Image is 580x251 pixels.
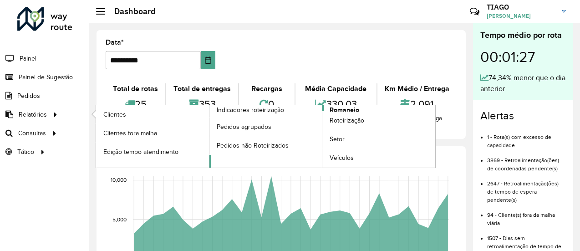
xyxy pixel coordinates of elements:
a: Pedidos não Roteirizados [209,136,322,154]
a: Pedidos agrupados [209,118,322,136]
a: Setor [322,130,435,149]
span: Relatórios [19,110,47,119]
div: 0 [241,94,292,114]
div: Km Médio / Entrega [380,83,454,94]
li: 3869 - Retroalimentação(ões) de coordenadas pendente(s) [487,149,566,173]
h3: TIAGO [487,3,555,11]
div: Recargas [241,83,292,94]
div: Média Capacidade [298,83,374,94]
span: Setor [330,134,345,144]
a: Clientes fora malha [96,124,209,142]
text: 5,000 [112,216,127,222]
span: Tático [17,147,34,157]
span: Edição tempo atendimento [103,147,178,157]
span: Painel de Sugestão [19,72,73,82]
h2: Dashboard [105,6,156,16]
a: Edição tempo atendimento [96,143,209,161]
div: 74,34% menor que o dia anterior [480,72,566,94]
span: Roteirização [330,116,364,125]
div: 353 [168,94,236,114]
div: Total de entregas [168,83,236,94]
button: Choose Date [201,51,215,69]
span: Painel [20,54,36,63]
span: Clientes fora malha [103,128,157,138]
span: Pedidos [17,91,40,101]
text: 10,000 [111,177,127,183]
div: Tempo médio por rota [480,29,566,41]
li: 94 - Cliente(s) fora da malha viária [487,204,566,227]
div: 00:01:27 [480,41,566,72]
span: Consultas [18,128,46,138]
span: Pedidos agrupados [217,122,271,132]
a: Indicadores roteirização [96,105,322,168]
a: Clientes [96,105,209,123]
span: Clientes [103,110,126,119]
span: [PERSON_NAME] [487,12,555,20]
div: Total de rotas [108,83,163,94]
div: 2,091 [380,94,454,114]
span: Veículos [330,153,354,163]
span: Romaneio [330,105,359,115]
h4: Alertas [480,109,566,123]
a: Roteirização [322,112,435,130]
a: Contato Rápido [465,2,484,21]
a: Veículos [322,149,435,167]
span: Indicadores roteirização [217,105,284,115]
li: 2647 - Retroalimentação(ões) de tempo de espera pendente(s) [487,173,566,204]
div: 330,03 [298,94,374,114]
span: Pedidos não Roteirizados [217,141,289,150]
li: 1 - Rota(s) com excesso de capacidade [487,126,566,149]
div: 25 [108,94,163,114]
a: Romaneio [209,105,436,168]
label: Data [106,37,124,48]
